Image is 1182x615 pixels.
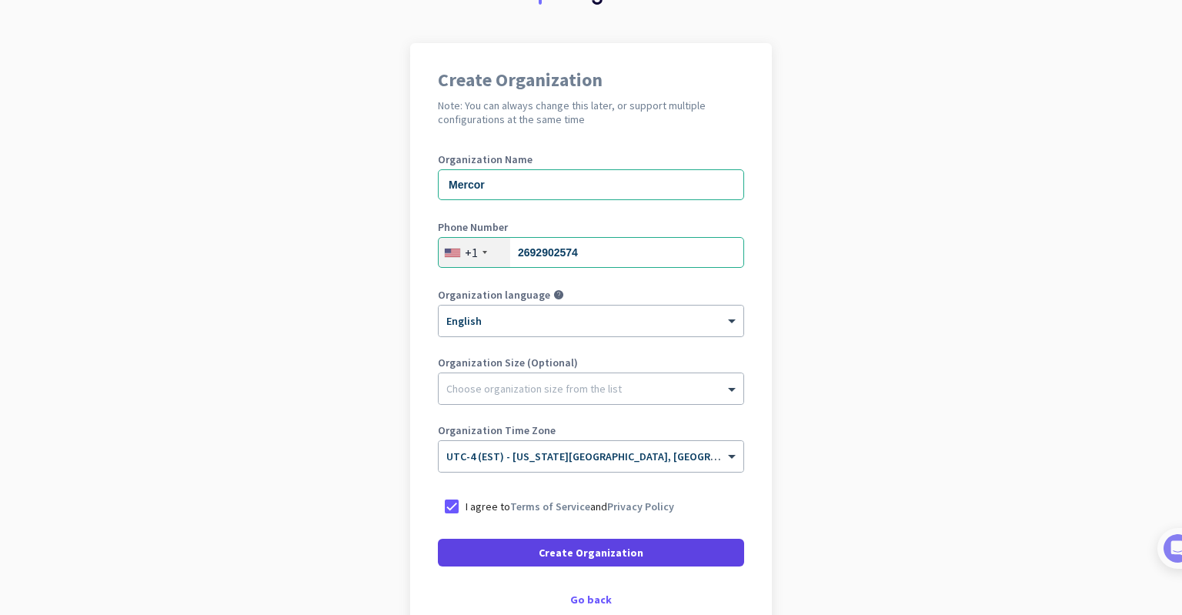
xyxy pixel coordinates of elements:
input: What is the name of your organization? [438,169,744,200]
div: Go back [438,594,744,605]
div: +1 [465,245,478,260]
label: Organization Time Zone [438,425,744,436]
label: Organization language [438,289,550,300]
p: I agree to and [466,499,674,514]
label: Phone Number [438,222,744,232]
input: 201-555-0123 [438,237,744,268]
i: help [553,289,564,300]
label: Organization Size (Optional) [438,357,744,368]
a: Privacy Policy [607,500,674,513]
span: Create Organization [539,545,643,560]
h1: Create Organization [438,71,744,89]
button: Create Organization [438,539,744,567]
label: Organization Name [438,154,744,165]
a: Terms of Service [510,500,590,513]
h2: Note: You can always change this later, or support multiple configurations at the same time [438,99,744,126]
